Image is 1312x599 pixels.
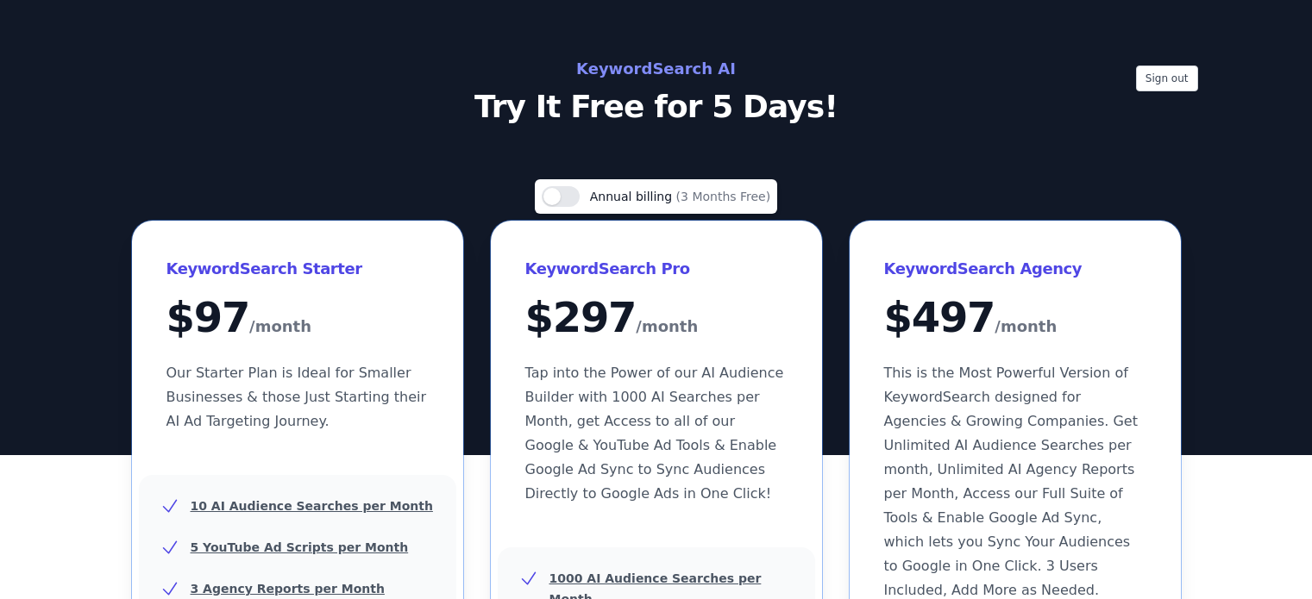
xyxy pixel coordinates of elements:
h3: KeywordSearch Agency [884,255,1146,283]
span: Tap into the Power of our AI Audience Builder with 1000 AI Searches per Month, get Access to all ... [525,365,784,502]
div: $ 497 [884,296,1146,340]
u: 3 Agency Reports per Month [191,582,385,596]
u: 10 AI Audience Searches per Month [191,499,433,513]
h3: KeywordSearch Pro [525,255,788,283]
h3: KeywordSearch Starter [166,255,429,283]
span: /month [636,313,698,340]
span: This is the Most Powerful Version of KeywordSearch designed for Agencies & Growing Companies. Get... [884,365,1138,598]
span: /month [249,313,311,340]
div: $ 297 [525,296,788,340]
span: /month [995,313,1057,340]
span: Annual billing [590,190,676,203]
span: Our Starter Plan is Ideal for Smaller Businesses & those Just Starting their AI Ad Targeting Jour... [166,365,427,429]
button: Sign out [1136,66,1198,91]
h2: KeywordSearch AI [270,55,1043,83]
div: $ 97 [166,296,429,340]
p: Try It Free for 5 Days! [270,90,1043,124]
u: 5 YouTube Ad Scripts per Month [191,540,409,554]
span: (3 Months Free) [676,190,771,203]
